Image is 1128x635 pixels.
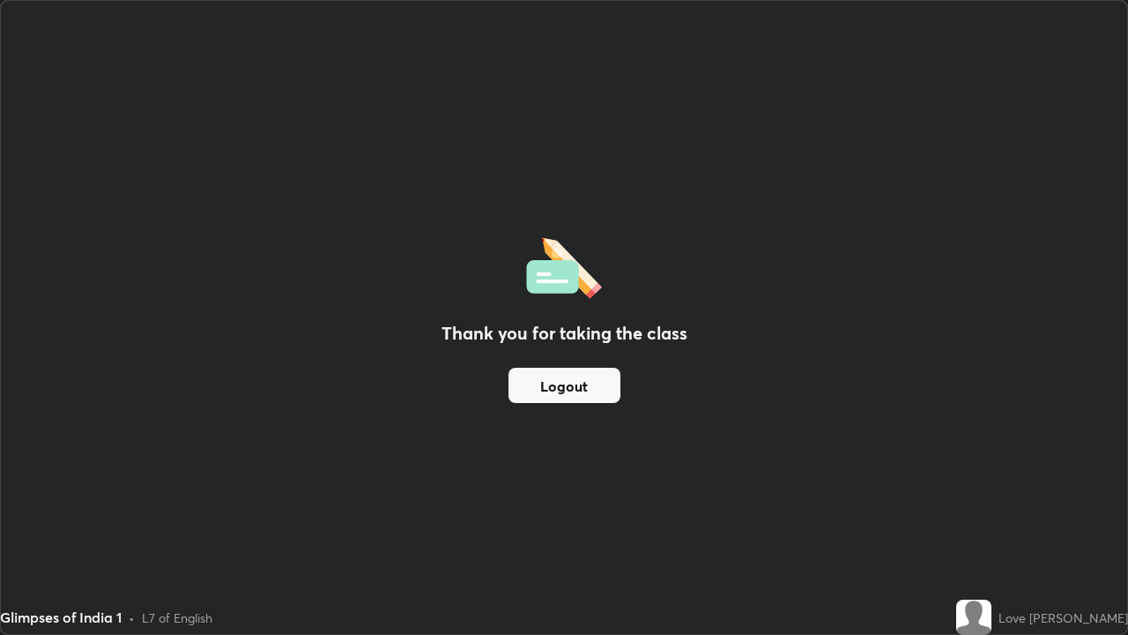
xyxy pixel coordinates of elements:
[508,368,620,403] button: Logout
[526,232,602,299] img: offlineFeedback.1438e8b3.svg
[998,609,1128,627] div: Love [PERSON_NAME]
[129,609,135,627] div: •
[142,609,212,627] div: L7 of English
[956,600,991,635] img: default.png
[442,320,687,347] h2: Thank you for taking the class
